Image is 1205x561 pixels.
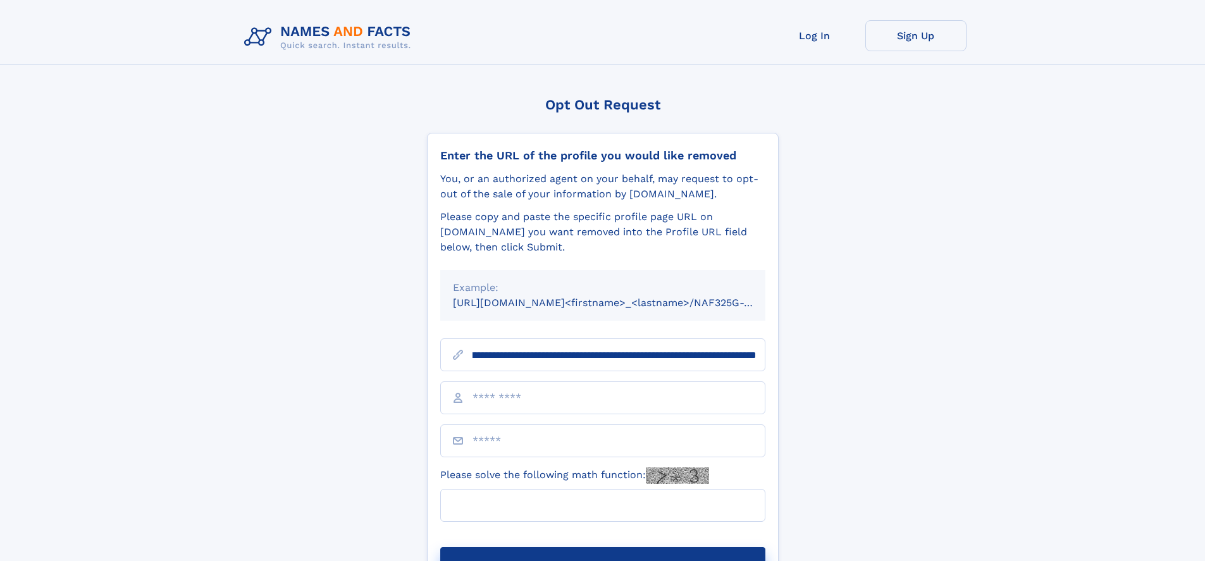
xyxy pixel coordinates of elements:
[427,97,779,113] div: Opt Out Request
[440,209,765,255] div: Please copy and paste the specific profile page URL on [DOMAIN_NAME] you want removed into the Pr...
[453,280,753,295] div: Example:
[440,149,765,163] div: Enter the URL of the profile you would like removed
[865,20,967,51] a: Sign Up
[453,297,789,309] small: [URL][DOMAIN_NAME]<firstname>_<lastname>/NAF325G-xxxxxxxx
[764,20,865,51] a: Log In
[440,467,709,484] label: Please solve the following math function:
[239,20,421,54] img: Logo Names and Facts
[440,171,765,202] div: You, or an authorized agent on your behalf, may request to opt-out of the sale of your informatio...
